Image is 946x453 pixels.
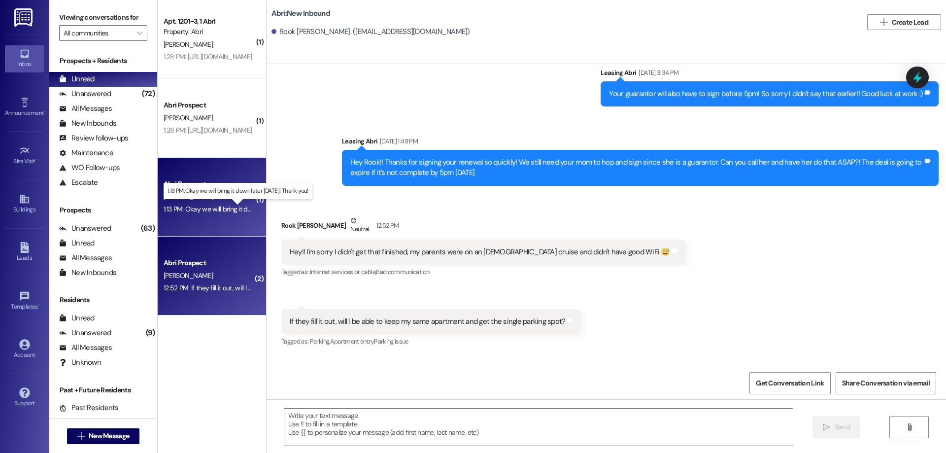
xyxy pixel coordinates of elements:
[59,328,111,338] div: Unanswered
[609,89,923,99] div: Your guarantor will also have to sign before 5pm! So sorry I didn't say that earlier!! Good luck ...
[164,205,328,213] div: 1:13 PM: Okay we will bring it down later [DATE]! Thank you!
[290,247,670,257] div: Hey!! I'm sorry I didn't get that finished, my parents were on an [DEMOGRAPHIC_DATA] cruise and d...
[5,384,44,411] a: Support
[143,325,157,341] div: (9)
[350,157,923,178] div: Hey Rook!! Thanks for signing your renewal so quickly! We still need your mom to hop and sign sin...
[164,100,255,110] div: Abri Prospect
[374,337,408,346] span: Parking issue
[636,68,678,78] div: [DATE] 3:34 PM
[5,336,44,363] a: Account
[14,8,34,27] img: ResiDesk Logo
[59,357,101,368] div: Unknown
[59,148,113,158] div: Maintenance
[330,337,374,346] span: Apartment entry ,
[59,177,98,188] div: Escalate
[835,422,850,432] span: Send
[5,45,44,72] a: Inbox
[164,126,252,135] div: 1:28 PM: [URL][DOMAIN_NAME]
[59,10,147,25] label: Viewing conversations for
[756,378,824,388] span: Get Conversation Link
[59,74,95,84] div: Unread
[35,156,37,163] span: •
[310,268,376,276] span: Internet services or cable ,
[44,108,45,115] span: •
[139,86,157,102] div: (72)
[281,265,686,279] div: Tagged as:
[749,372,830,394] button: Get Conversation Link
[164,16,255,27] div: Apt. 1201~3, 1 Abri
[138,221,157,236] div: (63)
[59,238,95,248] div: Unread
[348,215,371,236] div: Neutral
[59,313,95,323] div: Unread
[5,239,44,266] a: Leads
[290,316,566,327] div: If they fill it out, will I be able to keep my same apartment and get the single parking spot?
[164,271,213,280] span: [PERSON_NAME]
[906,423,913,431] i: 
[77,432,85,440] i: 
[823,423,830,431] i: 
[59,403,119,413] div: Past Residents
[49,56,157,66] div: Prospects + Residents
[271,8,330,19] b: Abri: New Inbound
[59,268,116,278] div: New Inbounds
[271,27,470,37] div: Rook [PERSON_NAME]. ([EMAIL_ADDRESS][DOMAIN_NAME])
[281,334,581,348] div: Tagged as:
[892,17,928,28] span: Create Lead
[67,428,140,444] button: New Message
[842,378,930,388] span: Share Conversation via email
[164,192,213,201] span: [PERSON_NAME]
[168,187,308,195] p: 1:13 PM: Okay we will bring it down later [DATE]! Thank you!
[880,18,887,26] i: 
[49,205,157,215] div: Prospects
[49,295,157,305] div: Residents
[164,40,213,49] span: [PERSON_NAME]
[59,163,120,173] div: WO Follow-ups
[5,142,44,169] a: Site Visit •
[836,372,936,394] button: Share Conversation via email
[38,302,39,309] span: •
[59,223,111,234] div: Unanswered
[867,14,941,30] button: Create Lead
[59,253,112,263] div: All Messages
[59,343,112,353] div: All Messages
[136,29,142,37] i: 
[59,118,116,129] div: New Inbounds
[374,220,399,231] div: 12:52 PM
[376,268,429,276] span: Bad communication
[49,385,157,395] div: Past + Future Residents
[59,89,111,99] div: Unanswered
[310,337,330,346] span: Parking ,
[5,191,44,217] a: Buildings
[64,25,132,41] input: All communities
[59,133,128,143] div: Review follow-ups
[164,179,255,189] div: Abri Prospect
[342,136,939,150] div: Leasing Abri
[164,113,213,122] span: [PERSON_NAME]
[164,258,255,268] div: Abri Prospect
[812,416,860,438] button: Send
[601,68,939,81] div: Leasing Abri
[89,431,129,441] span: New Message
[164,283,446,292] div: 12:52 PM: If they fill it out, will I be able to keep my same apartment and get the single parkin...
[164,27,255,37] div: Property: Abri
[59,104,112,114] div: All Messages
[281,215,686,240] div: Rook [PERSON_NAME]
[164,52,252,61] div: 1:28 PM: [URL][DOMAIN_NAME]
[5,288,44,314] a: Templates •
[377,136,418,146] div: [DATE] 1:49 PM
